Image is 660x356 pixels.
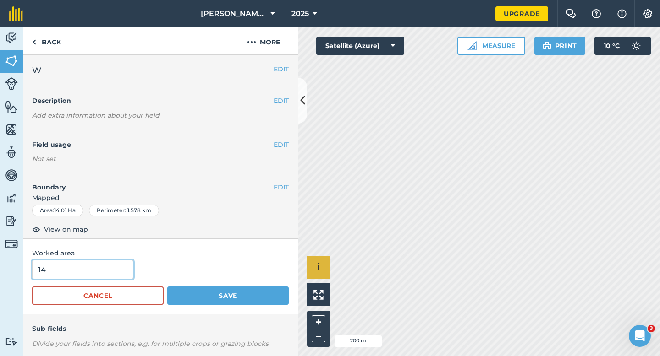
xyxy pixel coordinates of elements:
[312,329,325,342] button: –
[167,286,289,305] button: Save
[5,168,18,182] img: svg+xml;base64,PD94bWwgdmVyc2lvbj0iMS4wIiBlbmNvZGluZz0idXRmLTgiPz4KPCEtLSBHZW5lcmF0b3I6IEFkb2JlIE...
[604,37,620,55] span: 10 ° C
[495,6,548,21] a: Upgrade
[627,37,645,55] img: svg+xml;base64,PD94bWwgdmVyc2lvbj0iMS4wIiBlbmNvZGluZz0idXRmLTgiPz4KPCEtLSBHZW5lcmF0b3I6IEFkb2JlIE...
[5,100,18,113] img: svg+xml;base64,PHN2ZyB4bWxucz0iaHR0cDovL3d3dy53My5vcmcvMjAwMC9zdmciIHdpZHRoPSI1NiIgaGVpZ2h0PSI2MC...
[316,37,404,55] button: Satellite (Azure)
[291,8,309,19] span: 2025
[32,224,40,235] img: svg+xml;base64,PHN2ZyB4bWxucz0iaHR0cDovL3d3dy53My5vcmcvMjAwMC9zdmciIHdpZHRoPSIxOCIgaGVpZ2h0PSIyNC...
[32,154,289,163] div: Not set
[9,6,23,21] img: fieldmargin Logo
[307,256,330,279] button: i
[5,214,18,228] img: svg+xml;base64,PD94bWwgdmVyc2lvbj0iMS4wIiBlbmNvZGluZz0idXRmLTgiPz4KPCEtLSBHZW5lcmF0b3I6IEFkb2JlIE...
[274,64,289,74] button: EDIT
[274,140,289,150] button: EDIT
[32,224,88,235] button: View on map
[5,237,18,250] img: svg+xml;base64,PD94bWwgdmVyc2lvbj0iMS4wIiBlbmNvZGluZz0idXRmLTgiPz4KPCEtLSBHZW5lcmF0b3I6IEFkb2JlIE...
[32,37,36,48] img: svg+xml;base64,PHN2ZyB4bWxucz0iaHR0cDovL3d3dy53My5vcmcvMjAwMC9zdmciIHdpZHRoPSI5IiBoZWlnaHQ9IjI0Ii...
[274,96,289,106] button: EDIT
[543,40,551,51] img: svg+xml;base64,PHN2ZyB4bWxucz0iaHR0cDovL3d3dy53My5vcmcvMjAwMC9zdmciIHdpZHRoPSIxOSIgaGVpZ2h0PSIyNC...
[44,224,88,234] span: View on map
[274,182,289,192] button: EDIT
[467,41,477,50] img: Ruler icon
[32,111,159,119] em: Add extra information about your field
[5,54,18,68] img: svg+xml;base64,PHN2ZyB4bWxucz0iaHR0cDovL3d3dy53My5vcmcvMjAwMC9zdmciIHdpZHRoPSI1NiIgaGVpZ2h0PSI2MC...
[457,37,525,55] button: Measure
[642,9,653,18] img: A cog icon
[32,96,289,106] h4: Description
[32,286,164,305] button: Cancel
[5,31,18,45] img: svg+xml;base64,PD94bWwgdmVyc2lvbj0iMS4wIiBlbmNvZGluZz0idXRmLTgiPz4KPCEtLSBHZW5lcmF0b3I6IEFkb2JlIE...
[5,191,18,205] img: svg+xml;base64,PD94bWwgdmVyc2lvbj0iMS4wIiBlbmNvZGluZz0idXRmLTgiPz4KPCEtLSBHZW5lcmF0b3I6IEFkb2JlIE...
[5,146,18,159] img: svg+xml;base64,PD94bWwgdmVyc2lvbj0iMS4wIiBlbmNvZGluZz0idXRmLTgiPz4KPCEtLSBHZW5lcmF0b3I6IEFkb2JlIE...
[89,205,159,216] div: Perimeter : 1.578 km
[5,123,18,136] img: svg+xml;base64,PHN2ZyB4bWxucz0iaHR0cDovL3d3dy53My5vcmcvMjAwMC9zdmciIHdpZHRoPSI1NiIgaGVpZ2h0PSI2MC...
[617,8,627,19] img: svg+xml;base64,PHN2ZyB4bWxucz0iaHR0cDovL3d3dy53My5vcmcvMjAwMC9zdmciIHdpZHRoPSIxNyIgaGVpZ2h0PSIxNy...
[201,8,267,19] span: [PERSON_NAME] & Sons
[313,290,324,300] img: Four arrows, one pointing top left, one top right, one bottom right and the last bottom left
[32,64,41,77] span: W
[229,27,298,54] button: More
[648,325,655,332] span: 3
[23,27,70,54] a: Back
[32,205,83,216] div: Area : 14.01 Ha
[5,337,18,346] img: svg+xml;base64,PD94bWwgdmVyc2lvbj0iMS4wIiBlbmNvZGluZz0idXRmLTgiPz4KPCEtLSBHZW5lcmF0b3I6IEFkb2JlIE...
[23,324,298,334] h4: Sub-fields
[317,261,320,273] span: i
[23,173,274,192] h4: Boundary
[247,37,256,48] img: svg+xml;base64,PHN2ZyB4bWxucz0iaHR0cDovL3d3dy53My5vcmcvMjAwMC9zdmciIHdpZHRoPSIyMCIgaGVpZ2h0PSIyNC...
[591,9,602,18] img: A question mark icon
[32,340,269,348] em: Divide your fields into sections, e.g. for multiple crops or grazing blocks
[32,140,274,150] h4: Field usage
[594,37,651,55] button: 10 °C
[5,77,18,90] img: svg+xml;base64,PD94bWwgdmVyc2lvbj0iMS4wIiBlbmNvZGluZz0idXRmLTgiPz4KPCEtLSBHZW5lcmF0b3I6IEFkb2JlIE...
[629,325,651,347] iframe: Intercom live chat
[534,37,586,55] button: Print
[565,9,576,18] img: Two speech bubbles overlapping with the left bubble in the forefront
[312,315,325,329] button: +
[32,248,289,258] span: Worked area
[23,193,298,203] span: Mapped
